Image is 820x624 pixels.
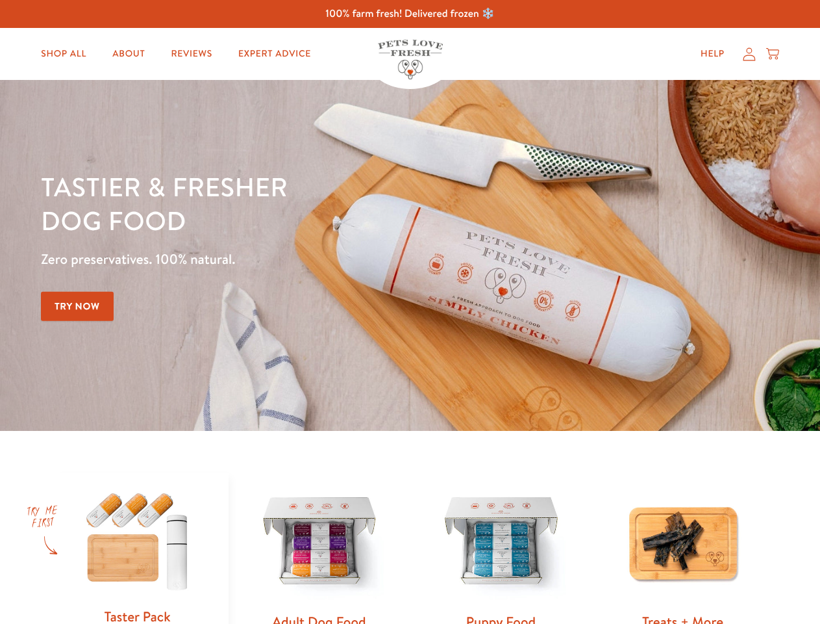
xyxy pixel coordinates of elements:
h1: Tastier & fresher dog food [41,170,533,237]
a: Shop All [31,41,97,67]
a: Reviews [160,41,222,67]
a: Help [690,41,735,67]
img: Pets Love Fresh [378,40,443,79]
a: Expert Advice [228,41,321,67]
a: Try Now [41,292,114,321]
p: Zero preservatives. 100% natural. [41,248,533,271]
a: About [102,41,155,67]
